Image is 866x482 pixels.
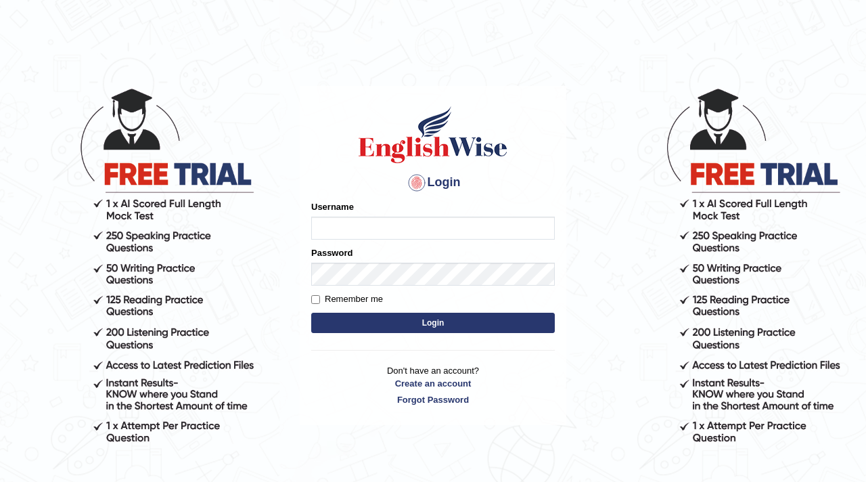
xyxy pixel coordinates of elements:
img: Logo of English Wise sign in for intelligent practice with AI [356,104,510,165]
input: Remember me [311,295,320,304]
a: Create an account [311,377,555,390]
label: Username [311,200,354,213]
a: Forgot Password [311,393,555,406]
p: Don't have an account? [311,364,555,406]
label: Remember me [311,292,383,306]
button: Login [311,313,555,333]
h4: Login [311,172,555,194]
label: Password [311,246,352,259]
